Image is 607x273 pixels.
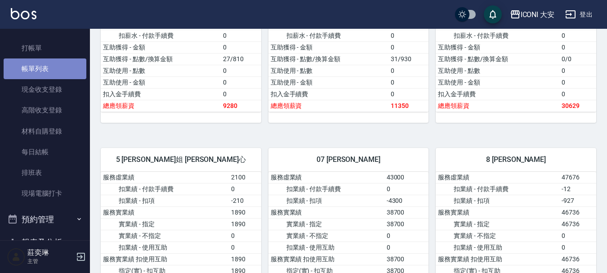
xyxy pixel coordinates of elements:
[4,183,86,204] a: 現場電腦打卡
[384,253,429,265] td: 38700
[559,88,596,100] td: 0
[101,53,221,65] td: 互助獲得 - 點數/換算金額
[268,172,384,183] td: 服務虛業績
[101,253,229,265] td: 服務實業績 扣使用互助
[101,76,221,88] td: 互助使用 - 金額
[221,76,261,88] td: 0
[559,30,596,41] td: 0
[388,76,428,88] td: 0
[101,206,229,218] td: 服務實業績
[221,53,261,65] td: 27/810
[521,9,555,20] div: ICONI 大安
[101,41,221,53] td: 互助獲得 - 金額
[4,208,86,231] button: 預約管理
[559,100,596,112] td: 30629
[559,195,596,206] td: -927
[559,242,596,253] td: 0
[268,100,388,112] td: 總應領薪資
[4,38,86,58] a: 打帳單
[229,172,261,183] td: 2100
[506,5,558,24] button: ICONI 大安
[268,195,384,206] td: 扣業績 - 扣項
[484,5,502,23] button: save
[436,195,559,206] td: 扣業績 - 扣項
[101,100,221,112] td: 總應領薪資
[436,183,559,195] td: 扣業績 - 付款手續費
[384,206,429,218] td: 38700
[101,30,221,41] td: 扣薪水 - 付款手續費
[101,195,229,206] td: 扣業績 - 扣項
[229,242,261,253] td: 0
[101,218,229,230] td: 實業績 - 指定
[562,6,596,23] button: 登出
[559,206,596,218] td: 46736
[229,206,261,218] td: 1890
[384,218,429,230] td: 38700
[101,172,229,183] td: 服務虛業績
[384,183,429,195] td: 0
[27,248,73,257] h5: 莊奕琳
[4,58,86,79] a: 帳單列表
[388,100,428,112] td: 11350
[559,53,596,65] td: 0/0
[384,242,429,253] td: 0
[559,183,596,195] td: -12
[7,248,25,266] img: Person
[268,53,388,65] td: 互助獲得 - 點數/換算金額
[221,65,261,76] td: 0
[559,76,596,88] td: 0
[4,121,86,142] a: 材料自購登錄
[436,53,559,65] td: 互助獲得 - 點數/換算金額
[388,65,428,76] td: 0
[229,195,261,206] td: -210
[221,30,261,41] td: 0
[384,172,429,183] td: 43000
[436,172,559,183] td: 服務虛業績
[4,162,86,183] a: 排班表
[268,253,384,265] td: 服務實業績 扣使用互助
[4,100,86,121] a: 高階收支登錄
[436,76,559,88] td: 互助使用 - 金額
[268,65,388,76] td: 互助使用 - 點數
[436,230,559,242] td: 實業績 - 不指定
[4,142,86,162] a: 每日結帳
[101,242,229,253] td: 扣業績 - 使用互助
[11,8,36,19] img: Logo
[4,231,86,254] button: 報表及分析
[101,183,229,195] td: 扣業績 - 付款手續費
[384,195,429,206] td: -4300
[436,41,559,53] td: 互助獲得 - 金額
[446,155,585,164] span: 8 [PERSON_NAME]
[436,242,559,253] td: 扣業績 - 使用互助
[384,230,429,242] td: 0
[229,230,261,242] td: 0
[112,155,250,164] span: 5 [PERSON_NAME]姐 [PERSON_NAME]心
[4,79,86,100] a: 現金收支登錄
[559,218,596,230] td: 46736
[436,100,559,112] td: 總應領薪資
[436,88,559,100] td: 扣入金手續費
[268,88,388,100] td: 扣入金手續費
[559,41,596,53] td: 0
[436,218,559,230] td: 實業績 - 指定
[268,206,384,218] td: 服務實業績
[388,88,428,100] td: 0
[268,76,388,88] td: 互助使用 - 金額
[559,65,596,76] td: 0
[436,206,559,218] td: 服務實業績
[268,30,388,41] td: 扣薪水 - 付款手續費
[268,41,388,53] td: 互助獲得 - 金額
[101,65,221,76] td: 互助使用 - 點數
[229,253,261,265] td: 1890
[27,257,73,265] p: 主管
[436,253,559,265] td: 服務實業績 扣使用互助
[101,230,229,242] td: 實業績 - 不指定
[229,218,261,230] td: 1890
[279,155,418,164] span: 07 [PERSON_NAME]
[388,30,428,41] td: 0
[388,53,428,65] td: 31/930
[559,230,596,242] td: 0
[101,88,221,100] td: 扣入金手續費
[268,242,384,253] td: 扣業績 - 使用互助
[559,253,596,265] td: 46736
